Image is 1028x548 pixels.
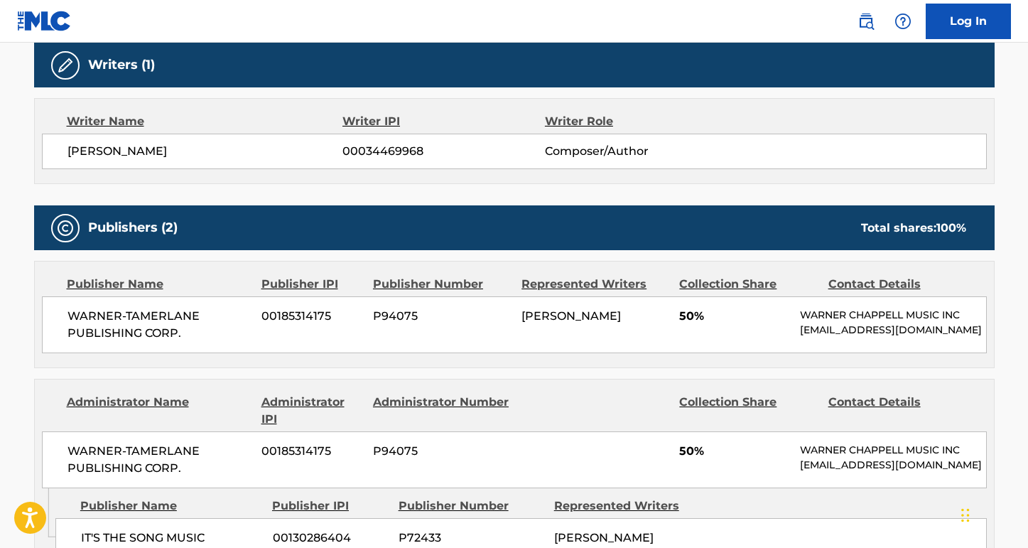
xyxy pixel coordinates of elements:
[67,394,251,428] div: Administrator Name
[67,113,343,130] div: Writer Name
[261,308,362,325] span: 00185314175
[957,480,1028,548] div: Widget de chat
[521,276,669,293] div: Represented Writers
[936,221,966,235] span: 100 %
[521,309,621,323] span: [PERSON_NAME]
[679,394,817,428] div: Collection Share
[828,394,966,428] div: Contact Details
[957,480,1028,548] iframe: Chat Widget
[373,394,511,428] div: Administrator Number
[852,7,880,36] a: Public Search
[961,494,970,537] div: Glisser
[57,220,74,237] img: Publishers
[679,443,789,460] span: 50%
[373,276,511,293] div: Publisher Number
[800,308,985,323] p: WARNER CHAPPELL MUSIC INC
[80,498,261,515] div: Publisher Name
[67,443,251,477] span: WARNER-TAMERLANE PUBLISHING CORP.
[261,276,362,293] div: Publisher IPI
[894,13,911,30] img: help
[273,530,388,547] span: 00130286404
[679,308,789,325] span: 50%
[261,443,362,460] span: 00185314175
[81,530,262,547] span: IT'S THE SONG MUSIC
[17,11,72,31] img: MLC Logo
[861,220,966,237] div: Total shares:
[373,443,511,460] span: P94075
[399,498,543,515] div: Publisher Number
[57,57,74,74] img: Writers
[261,394,362,428] div: Administrator IPI
[545,113,729,130] div: Writer Role
[800,458,985,473] p: [EMAIL_ADDRESS][DOMAIN_NAME]
[342,143,544,160] span: 00034469968
[828,276,966,293] div: Contact Details
[67,276,251,293] div: Publisher Name
[554,498,699,515] div: Represented Writers
[926,4,1011,39] a: Log In
[272,498,388,515] div: Publisher IPI
[545,143,729,160] span: Composer/Author
[88,57,155,73] h5: Writers (1)
[342,113,545,130] div: Writer IPI
[373,308,511,325] span: P94075
[67,143,343,160] span: [PERSON_NAME]
[554,531,654,544] span: [PERSON_NAME]
[800,443,985,458] p: WARNER CHAPPELL MUSIC INC
[889,7,917,36] div: Help
[67,308,251,342] span: WARNER-TAMERLANE PUBLISHING CORP.
[399,530,543,547] span: P72433
[857,13,875,30] img: search
[88,220,178,236] h5: Publishers (2)
[679,276,817,293] div: Collection Share
[800,323,985,338] p: [EMAIL_ADDRESS][DOMAIN_NAME]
